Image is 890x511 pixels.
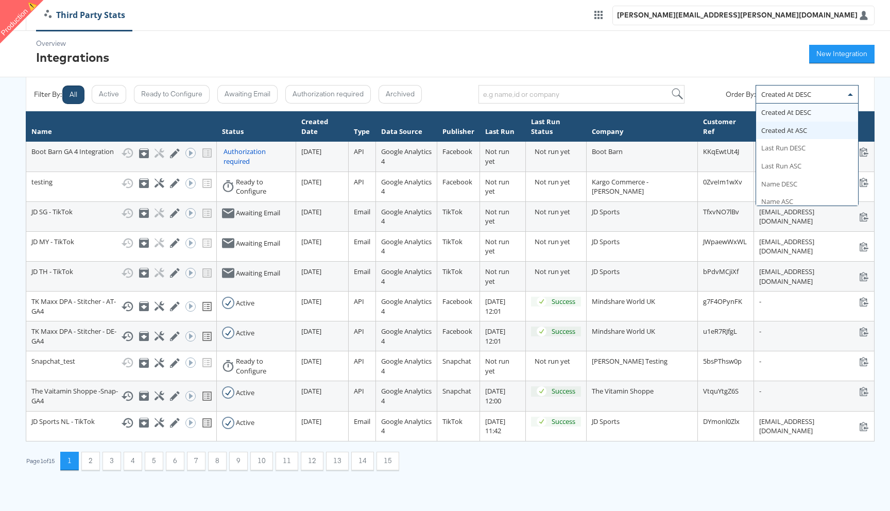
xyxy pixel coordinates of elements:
[34,90,62,99] div: Filter By:
[535,147,581,157] div: Not run yet
[236,177,290,196] div: Ready to Configure
[229,452,248,470] button: 9
[236,388,254,398] div: Active
[166,452,184,470] button: 6
[756,157,858,175] div: Last Run ASC
[381,147,432,166] span: Google Analytics 4
[201,390,213,402] svg: View missing tracking codes
[31,177,211,190] div: testing
[442,207,463,216] span: TikTok
[756,104,858,122] div: Created At DESC
[62,86,84,104] button: All
[201,417,213,429] svg: View missing tracking codes
[250,452,273,470] button: 10
[379,85,422,104] button: Archived
[485,327,505,346] span: [DATE] 12:01
[535,177,581,187] div: Not run yet
[442,177,472,186] span: Facebook
[301,452,323,470] button: 12
[759,356,869,366] div: -
[759,267,869,286] div: [EMAIL_ADDRESS][DOMAIN_NAME]
[703,147,739,156] span: KKqEwtUt4J
[301,417,321,426] span: [DATE]
[759,297,869,306] div: -
[552,297,575,306] div: Success
[761,90,811,99] span: Created At DESC
[485,297,505,316] span: [DATE] 12:01
[375,112,437,142] th: Data Source
[754,112,875,142] th: Data Processing
[236,328,254,338] div: Active
[376,452,399,470] button: 15
[236,418,254,428] div: Active
[102,452,121,470] button: 3
[703,417,740,426] span: DYmonl0Zlx
[224,147,290,166] div: Authorization required
[301,386,321,396] span: [DATE]
[60,452,79,470] button: 1
[285,85,371,104] button: Authorization required
[442,237,463,246] span: TikTok
[354,297,364,306] span: API
[592,177,648,196] span: Kargo Commerce - [PERSON_NAME]
[759,207,869,226] div: [EMAIL_ADDRESS][DOMAIN_NAME]
[381,386,432,405] span: Google Analytics 4
[535,237,581,247] div: Not run yet
[31,147,211,159] div: Boot Barn GA 4 Integration
[301,237,321,246] span: [DATE]
[354,267,370,276] span: Email
[759,237,869,256] div: [EMAIL_ADDRESS][DOMAIN_NAME]
[37,9,133,21] a: Third Party Stats
[756,122,858,140] div: Created At ASC
[809,45,875,63] button: New Integration
[480,112,525,142] th: Last Run
[354,417,370,426] span: Email
[592,386,654,396] span: The Vitamin Shoppe
[381,237,432,256] span: Google Analytics 4
[592,327,655,336] span: Mindshare World UK
[552,417,575,427] div: Success
[145,452,163,470] button: 5
[348,112,375,142] th: Type
[485,356,509,376] span: Not run yet
[552,327,575,336] div: Success
[703,356,742,366] span: 5bsPThsw0p
[236,239,280,248] div: Awaiting Email
[381,297,432,316] span: Google Analytics 4
[301,297,321,306] span: [DATE]
[592,237,620,246] span: JD Sports
[756,175,858,193] div: Name DESC
[31,327,211,346] div: TK Maxx DPA - Stitcher - DE-GA4
[381,356,432,376] span: Google Analytics 4
[354,327,364,336] span: API
[756,139,858,157] div: Last Run DESC
[134,85,210,104] button: Ready to Configure
[552,386,575,396] div: Success
[592,297,655,306] span: Mindshare World UK
[81,452,100,470] button: 2
[442,147,472,156] span: Facebook
[201,300,213,313] svg: View missing tracking codes
[592,417,620,426] span: JD Sports
[381,177,432,196] span: Google Analytics 4
[301,267,321,276] span: [DATE]
[485,267,509,286] span: Not run yet
[124,452,142,470] button: 4
[31,386,211,405] div: The Vaitamin Shoppe -Snap-GA4
[301,207,321,216] span: [DATE]
[216,112,296,142] th: Status
[301,327,321,336] span: [DATE]
[617,10,858,20] div: [PERSON_NAME][EMAIL_ADDRESS][PERSON_NAME][DOMAIN_NAME]
[36,48,109,66] div: Integrations
[592,267,620,276] span: JD Sports
[485,417,505,436] span: [DATE] 11:42
[236,208,280,218] div: Awaiting Email
[296,112,348,142] th: Created Date
[31,267,211,279] div: JD TH - TikTok
[381,267,432,286] span: Google Analytics 4
[478,85,684,104] input: e.g name,id or company
[525,112,586,142] th: Last Run Status
[703,207,739,216] span: TfxvNO7lBv
[485,237,509,256] span: Not run yet
[485,386,505,405] span: [DATE] 12:00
